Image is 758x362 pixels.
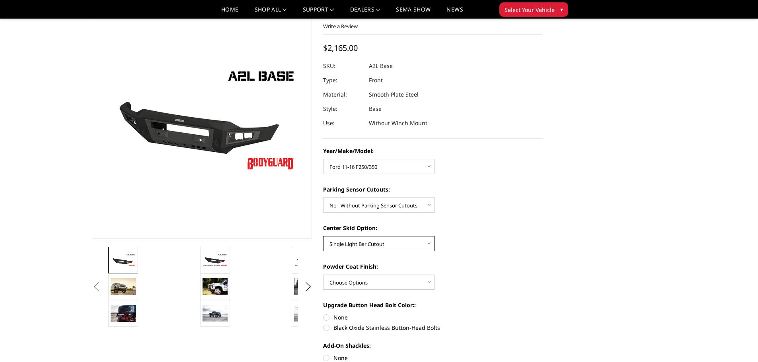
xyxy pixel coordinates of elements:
a: SEMA Show [396,7,431,18]
dd: Without Winch Mount [369,116,427,130]
a: News [446,7,463,18]
button: Next [302,281,314,293]
dd: Base [369,102,382,116]
label: None [323,354,543,362]
a: Write a Review [323,23,358,30]
span: Select Your Vehicle [505,6,555,14]
a: Support [303,7,334,18]
span: ▾ [560,5,563,14]
img: 2020 RAM HD - Available in single light bar configuration only [294,278,319,295]
a: Home [221,7,238,18]
dd: Front [369,73,383,87]
label: Upgrade Button Head Bolt Color:: [323,301,543,309]
dt: Material: [323,87,363,102]
a: shop all [255,7,287,18]
button: Previous [91,281,103,293]
dt: Type: [323,73,363,87]
label: Add-On Shackles: [323,341,543,350]
label: Center Skid Option: [323,224,543,232]
img: A2L Series - Base Front Bumper (Non Winch) [111,253,136,267]
label: Powder Coat Finish: [323,262,543,271]
img: A2L Series - Base Front Bumper (Non Winch) [111,305,136,321]
img: 2020 Chevrolet HD - Compatible with block heater connection [203,278,228,295]
button: Select Your Vehicle [499,2,568,17]
label: Parking Sensor Cutouts: [323,185,543,194]
dd: Smooth Plate Steel [369,87,419,102]
dt: Style: [323,102,363,116]
img: A2L Series - Base Front Bumper (Non Winch) [203,305,228,321]
label: Year/Make/Model: [323,147,543,155]
label: None [323,313,543,321]
a: A2L Series - Base Front Bumper (Non Winch) [93,0,312,239]
dd: A2L Base [369,59,393,73]
dt: SKU: [323,59,363,73]
dt: Use: [323,116,363,130]
label: Black Oxide Stainless Button-Head Bolts [323,323,543,332]
img: A2L Series - Base Front Bumper (Non Winch) [294,253,319,267]
img: 2019 GMC 1500 [111,278,136,295]
img: A2L Series - Base Front Bumper (Non Winch) [294,305,319,322]
a: Dealers [350,7,380,18]
img: A2L Series - Base Front Bumper (Non Winch) [203,253,228,267]
span: $2,165.00 [323,43,358,53]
